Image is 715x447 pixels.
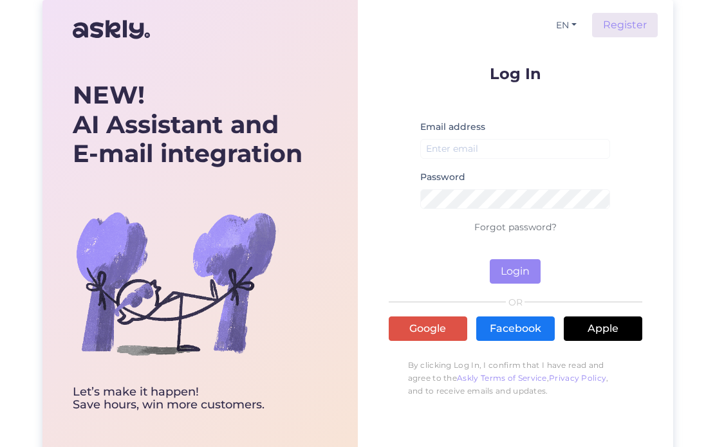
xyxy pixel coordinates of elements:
[420,139,611,159] input: Enter email
[73,14,150,45] img: Askly
[73,80,145,110] b: NEW!
[389,352,642,404] p: By clicking Log In, I confirm that I have read and agree to the , , and to receive emails and upd...
[551,16,582,35] button: EN
[476,316,555,341] a: Facebook
[420,170,465,184] label: Password
[389,66,642,82] p: Log In
[389,316,467,341] a: Google
[73,80,302,169] div: AI Assistant and E-mail integration
[73,180,279,386] img: bg-askly
[564,316,642,341] a: Apple
[474,221,557,233] a: Forgot password?
[73,386,302,412] div: Let’s make it happen! Save hours, win more customers.
[592,13,658,37] a: Register
[506,298,525,307] span: OR
[420,120,485,134] label: Email address
[457,373,547,383] a: Askly Terms of Service
[490,259,541,284] button: Login
[549,373,606,383] a: Privacy Policy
